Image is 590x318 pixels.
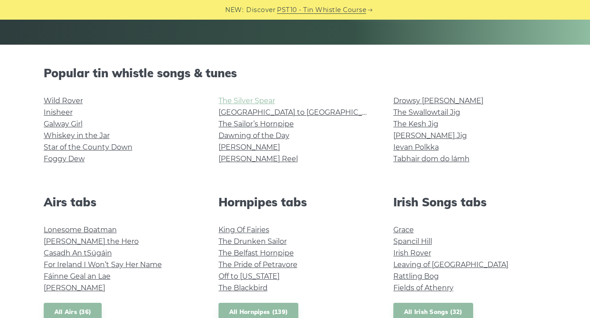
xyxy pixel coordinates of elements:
[393,237,432,246] a: Spancil Hill
[225,5,243,15] span: NEW:
[393,260,508,269] a: Leaving of [GEOGRAPHIC_DATA]
[44,131,110,140] a: Whiskey in the Jar
[219,272,280,280] a: Off to [US_STATE]
[246,5,276,15] span: Discover
[44,96,83,105] a: Wild Rover
[393,143,439,151] a: Ievan Polkka
[219,260,297,269] a: The Pride of Petravore
[44,272,111,280] a: Fáinne Geal an Lae
[219,131,289,140] a: Dawning of the Day
[44,120,83,128] a: Galway Girl
[393,226,414,234] a: Grace
[44,155,85,163] a: Foggy Dew
[393,96,483,105] a: Drowsy [PERSON_NAME]
[393,195,547,209] h2: Irish Songs tabs
[44,108,73,117] a: Inisheer
[393,120,438,128] a: The Kesh Jig
[219,96,275,105] a: The Silver Spear
[393,108,460,117] a: The Swallowtail Jig
[277,5,366,15] a: PST10 - Tin Whistle Course
[393,272,439,280] a: Rattling Bog
[393,249,431,257] a: Irish Rover
[219,108,383,117] a: [GEOGRAPHIC_DATA] to [GEOGRAPHIC_DATA]
[219,249,294,257] a: The Belfast Hornpipe
[219,226,269,234] a: King Of Fairies
[219,143,280,151] a: [PERSON_NAME]
[44,260,162,269] a: For Ireland I Won’t Say Her Name
[219,237,287,246] a: The Drunken Sailor
[219,195,372,209] h2: Hornpipes tabs
[393,284,454,292] a: Fields of Athenry
[44,66,547,80] h2: Popular tin whistle songs & tunes
[219,155,298,163] a: [PERSON_NAME] Reel
[44,284,105,292] a: [PERSON_NAME]
[44,226,117,234] a: Lonesome Boatman
[44,249,112,257] a: Casadh An tSúgáin
[393,155,470,163] a: Tabhair dom do lámh
[219,284,268,292] a: The Blackbird
[44,143,132,151] a: Star of the County Down
[393,131,467,140] a: [PERSON_NAME] Jig
[44,237,139,246] a: [PERSON_NAME] the Hero
[44,195,197,209] h2: Airs tabs
[219,120,294,128] a: The Sailor’s Hornpipe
